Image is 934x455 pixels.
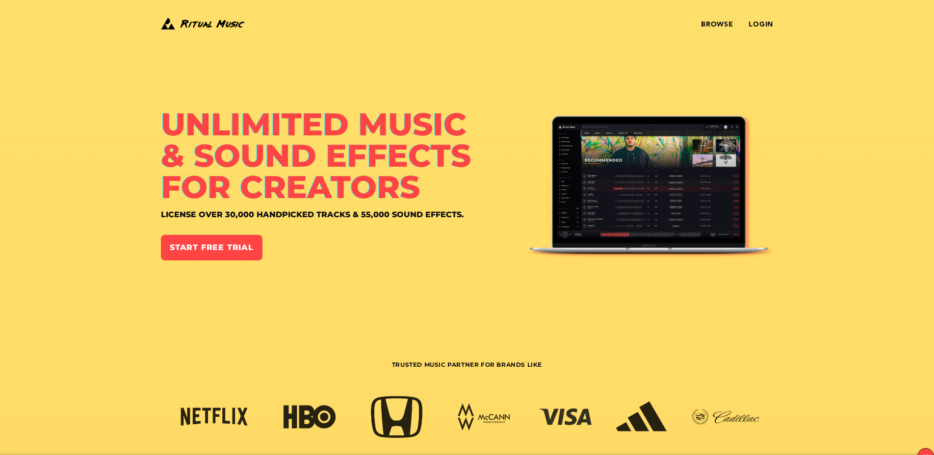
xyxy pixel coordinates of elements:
img: honda [365,394,428,441]
a: Start Free Trial [161,235,262,260]
img: Ritual Music [161,16,244,31]
img: mccann [453,403,516,431]
a: Browse [701,21,733,28]
h4: License over 30,000 handpicked tracks & 55,000 sound effects. [161,210,528,219]
img: hbo [278,403,341,431]
h1: Unlimited Music & Sound Effects for Creators [161,108,528,202]
img: adidas [610,400,673,435]
img: cadillac [686,406,765,429]
img: Ritual Music [528,113,773,263]
img: visa [534,406,597,429]
h3: Trusted Music Partner for Brands Like [161,361,773,392]
img: netflix [175,404,254,430]
a: Login [749,21,773,28]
